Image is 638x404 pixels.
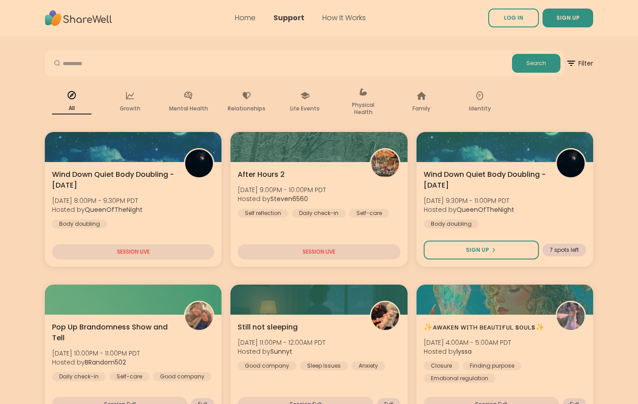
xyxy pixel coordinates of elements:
p: Relationships [228,103,265,114]
div: Daily check-in [292,209,346,218]
p: Family [412,103,430,114]
p: Identity [469,103,491,114]
span: Still not sleeping [238,322,298,333]
img: Sunnyt [371,302,399,330]
img: Steven6560 [371,149,399,177]
button: Sign Up [424,241,539,259]
div: Self-care [109,372,149,381]
button: Search [512,54,560,73]
a: Support [273,13,304,23]
p: Life Events [290,103,320,114]
div: Emotional regulation [424,374,495,383]
b: QueenOfTheNight [85,205,143,214]
p: All [52,103,91,114]
div: Sleep Issues [300,361,348,370]
span: Search [526,59,546,67]
span: Hosted by [52,205,143,214]
div: SESSION LIVE [52,244,214,259]
img: QueenOfTheNight [185,149,213,177]
span: Wind Down Quiet Body Doubling - [DATE] [424,169,546,191]
b: lyssa [456,347,472,356]
button: SIGN UP [543,9,593,27]
div: Body doubling [52,220,107,228]
span: [DATE] 9:00PM - 10:00PM PDT [238,185,326,194]
div: Body doubling [424,220,479,228]
span: LOG IN [504,14,523,22]
b: QueenOfTheNight [456,205,514,214]
span: Wind Down Quiet Body Doubling - [DATE] [52,169,174,191]
div: Anxiety [352,361,385,370]
button: Filter [566,50,593,76]
span: [DATE] 9:30PM - 11:00PM PDT [424,196,514,205]
span: SIGN UP [556,14,580,22]
span: Hosted by [424,347,511,356]
a: LOG IN [488,9,539,27]
p: Mental Health [169,103,208,114]
div: Good company [153,372,212,381]
img: BRandom502 [185,302,213,330]
b: Sunnyt [270,347,292,356]
p: Growth [120,103,140,114]
span: Pop Up Brandomness Show and Tell [52,322,174,343]
span: Filter [566,53,593,74]
img: ShareWell Nav Logo [45,6,112,31]
span: Hosted by [238,194,326,203]
div: Daily check-in [52,372,106,381]
div: Self reflection [238,209,288,218]
div: Good company [238,361,296,370]
b: Steven6560 [270,194,308,203]
span: Hosted by [52,358,140,367]
a: How It Works [322,13,366,23]
a: Home [235,13,256,23]
span: [DATE] 4:00AM - 5:00AM PDT [424,338,511,347]
span: Sign Up [466,246,489,254]
span: Hosted by [238,347,326,356]
span: [DATE] 10:00PM - 11:00PM PDT [52,349,140,358]
p: Physical Health [343,100,383,118]
div: SESSION LIVE [238,244,400,259]
div: Finding purpose [463,361,521,370]
span: ✨ᴀᴡᴀᴋᴇɴ ᴡɪᴛʜ ʙᴇᴀᴜᴛɪғᴜʟ sᴏᴜʟs✨ [424,322,544,333]
span: 7 spots left [550,246,579,254]
span: After Hours 2 [238,169,285,180]
span: [DATE] 8:00PM - 9:30PM PDT [52,196,143,205]
div: Closure [424,361,459,370]
b: BRandom502 [85,358,126,367]
div: Self-care [349,209,389,218]
img: QueenOfTheNight [557,149,585,177]
span: [DATE] 11:00PM - 12:00AM PDT [238,338,326,347]
span: Hosted by [424,205,514,214]
img: lyssa [557,302,585,330]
